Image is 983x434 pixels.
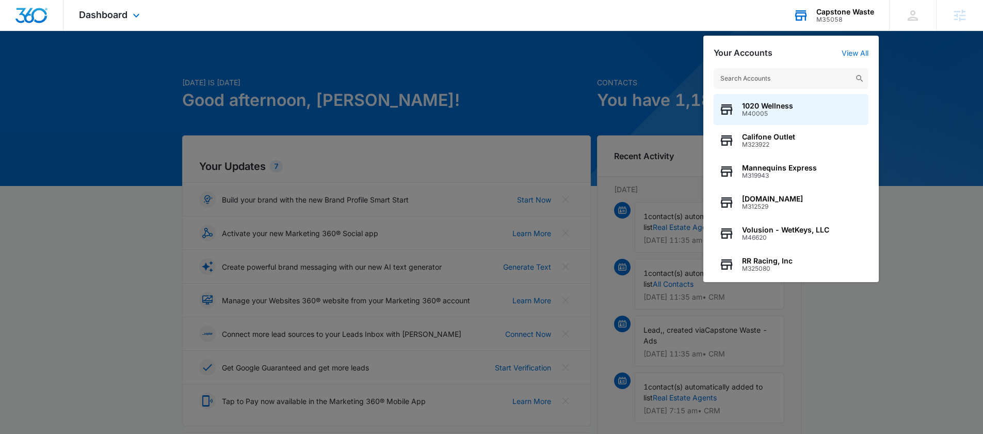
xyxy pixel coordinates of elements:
[742,257,793,265] span: RR Racing, Inc
[742,226,829,234] span: Volusion - WetKeys, LLC
[714,48,772,58] h2: Your Accounts
[742,141,795,148] span: M323922
[714,125,868,156] button: Califone OutletM323922
[742,203,803,210] span: M312529
[714,68,868,89] input: Search Accounts
[742,133,795,141] span: Califone Outlet
[816,16,874,23] div: account id
[742,195,803,203] span: [DOMAIN_NAME]
[742,110,793,117] span: M40005
[714,156,868,187] button: Mannequins ExpressM319943
[714,218,868,249] button: Volusion - WetKeys, LLCM46620
[714,94,868,125] button: 1020 WellnessM40005
[842,49,868,57] a: View All
[742,102,793,110] span: 1020 Wellness
[742,265,793,272] span: M325080
[714,249,868,280] button: RR Racing, IncM325080
[816,8,874,16] div: account name
[79,9,127,20] span: Dashboard
[742,164,817,172] span: Mannequins Express
[714,187,868,218] button: [DOMAIN_NAME]M312529
[742,172,817,179] span: M319943
[742,234,829,241] span: M46620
